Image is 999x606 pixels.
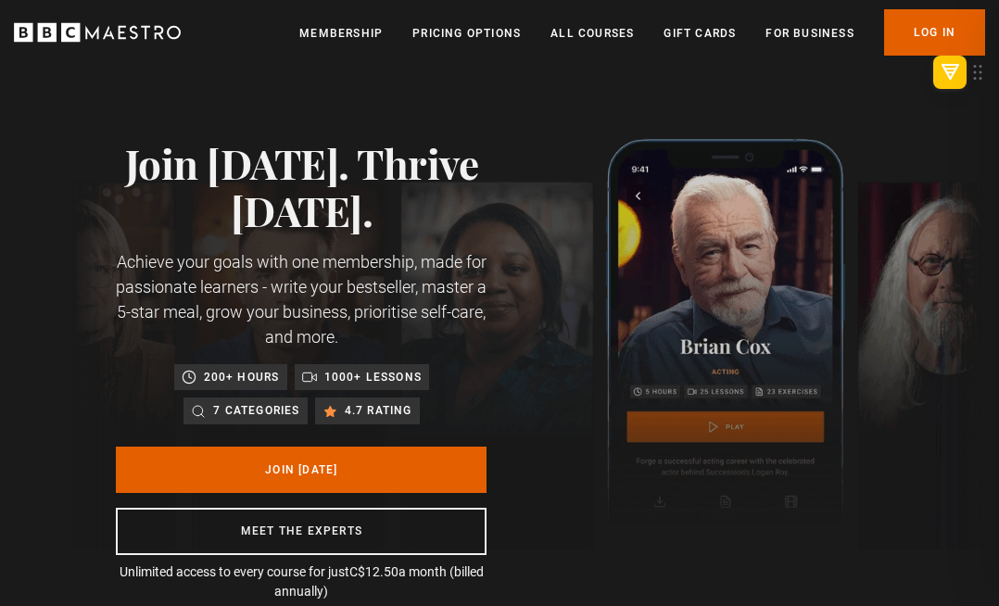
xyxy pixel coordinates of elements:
svg: BBC Maestro [14,19,181,46]
p: Unlimited access to every course for just a month (billed annually) [116,562,487,601]
p: 200+ hours [204,368,280,386]
a: Pricing Options [412,24,521,43]
a: Membership [299,24,383,43]
h1: Join [DATE]. Thrive [DATE]. [116,139,487,234]
p: 7 categories [213,401,299,420]
p: Achieve your goals with one membership, made for passionate learners - write your bestseller, mas... [116,249,487,349]
a: All Courses [550,24,634,43]
a: Meet the experts [116,508,487,555]
nav: Primary [299,9,985,56]
p: 4.7 rating [345,401,412,420]
a: Gift Cards [664,24,736,43]
a: Join [DATE] [116,447,487,493]
a: Log In [884,9,985,56]
a: For business [765,24,854,43]
p: 1000+ lessons [324,368,423,386]
span: C$12.50 [349,564,398,579]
